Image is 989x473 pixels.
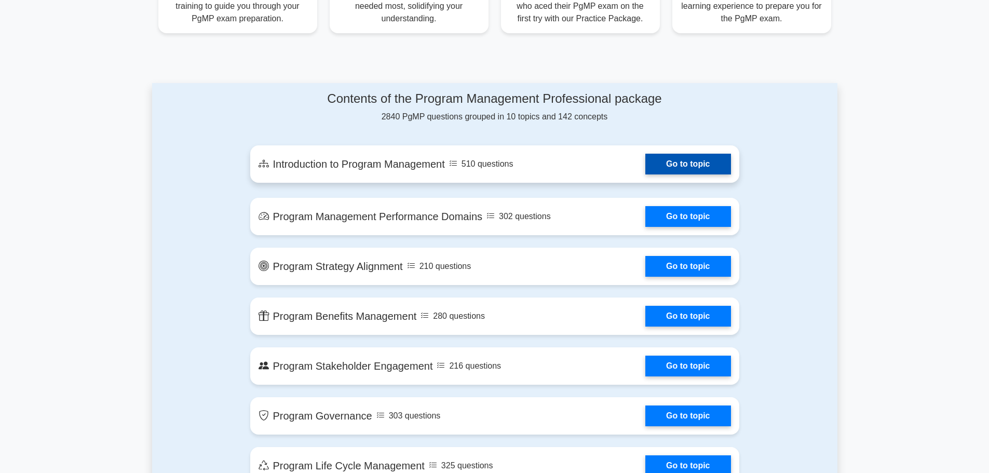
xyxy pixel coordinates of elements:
[645,206,730,227] a: Go to topic
[250,91,739,106] h4: Contents of the Program Management Professional package
[645,406,730,426] a: Go to topic
[645,154,730,174] a: Go to topic
[645,306,730,327] a: Go to topic
[250,91,739,123] div: 2840 PgMP questions grouped in 10 topics and 142 concepts
[645,256,730,277] a: Go to topic
[645,356,730,376] a: Go to topic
